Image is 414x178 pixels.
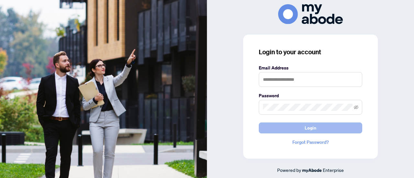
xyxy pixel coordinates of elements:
[302,167,322,174] a: myAbode
[259,92,362,99] label: Password
[278,4,343,24] img: ma-logo
[323,167,344,173] span: Enterprise
[259,122,362,133] button: Login
[354,105,358,110] span: eye-invisible
[259,47,362,57] h3: Login to your account
[277,167,301,173] span: Powered by
[259,139,362,146] a: Forgot Password?
[259,64,362,71] label: Email Address
[305,123,316,133] span: Login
